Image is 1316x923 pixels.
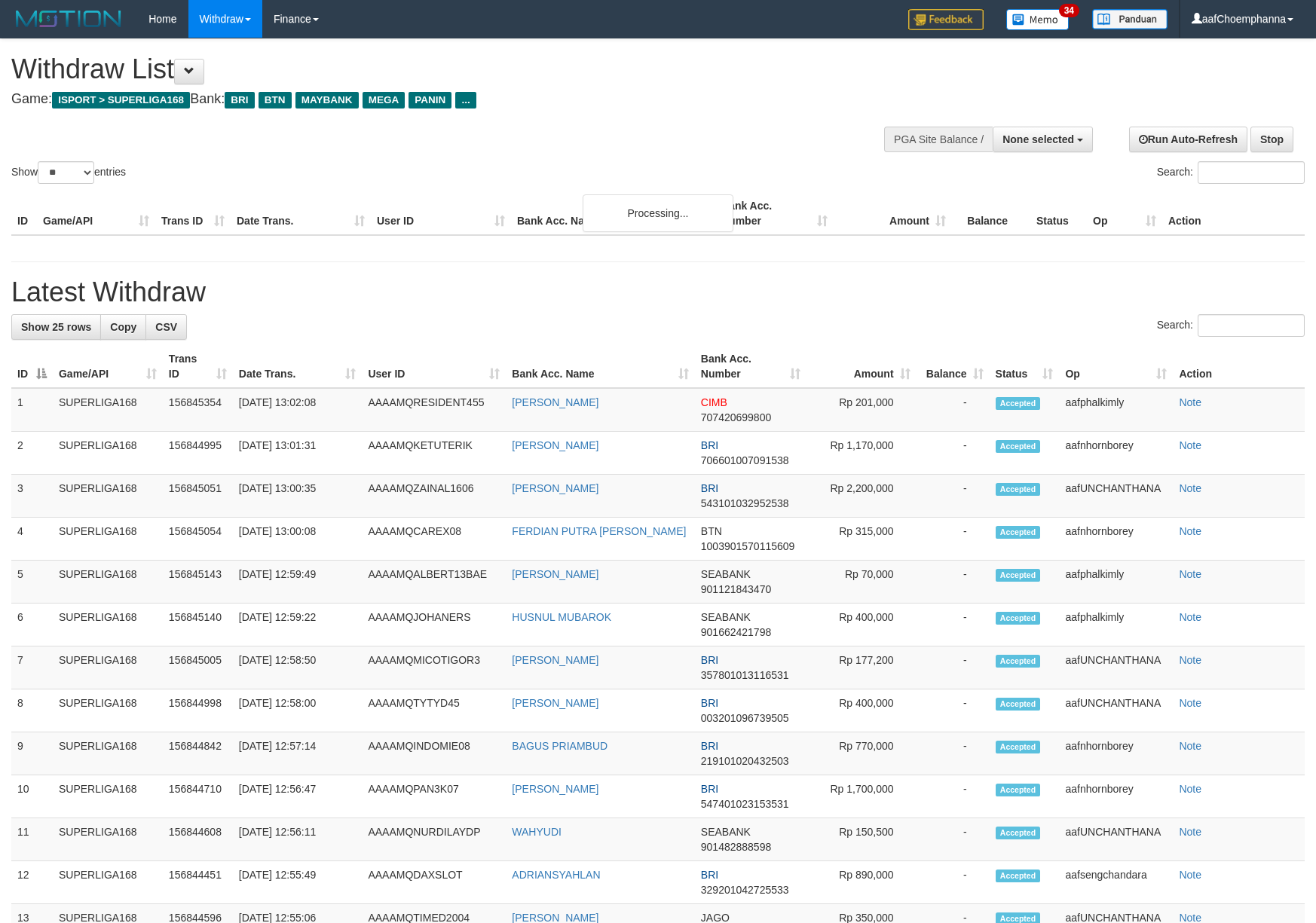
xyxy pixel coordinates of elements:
[1179,654,1201,666] a: Note
[11,475,53,518] td: 3
[231,192,371,235] th: Date Trans.
[1179,869,1201,881] a: Note
[917,432,990,475] td: -
[362,518,506,561] td: AAAAMQCAREX08
[1059,646,1173,689] td: aafUNCHANTHANA
[701,611,751,623] span: SEABANK
[715,192,834,235] th: Bank Acc. Number
[1179,396,1201,408] a: Note
[701,396,727,408] span: CIMB
[11,732,53,775] td: 9
[155,321,177,333] span: CSV
[917,732,990,775] td: -
[806,646,917,689] td: Rp 177,200
[806,561,917,604] td: Rp 70,000
[163,604,233,646] td: 156845140
[996,397,1041,410] span: Accepted
[1179,611,1201,623] a: Note
[917,561,990,604] td: -
[53,561,163,604] td: SUPERLIGA168
[53,475,163,518] td: SUPERLIGA168
[806,818,917,861] td: Rp 150,500
[996,741,1041,753] span: Accepted
[512,654,598,666] a: [PERSON_NAME]
[695,345,806,388] th: Bank Acc. Number: activate to sort column ascending
[996,483,1041,496] span: Accepted
[225,92,254,108] span: BRI
[1179,697,1201,709] a: Note
[917,475,990,518] td: -
[701,654,718,666] span: BRI
[701,712,789,724] span: Copy 003201096739505 to clipboard
[1179,439,1201,451] a: Note
[11,604,53,646] td: 6
[233,388,363,432] td: [DATE] 13:02:08
[701,525,722,537] span: BTN
[163,388,233,432] td: 156845354
[1179,826,1201,838] a: Note
[512,568,598,580] a: [PERSON_NAME]
[53,518,163,561] td: SUPERLIGA168
[1059,775,1173,818] td: aafnhornborey
[701,497,789,509] span: Copy 543101032952538 to clipboard
[996,698,1041,711] span: Accepted
[1059,475,1173,518] td: aafUNCHANTHANA
[506,345,694,388] th: Bank Acc. Name: activate to sort column ascending
[806,604,917,646] td: Rp 400,000
[11,92,862,107] h4: Game: Bank:
[806,518,917,561] td: Rp 315,000
[163,775,233,818] td: 156844710
[362,689,506,732] td: AAAAMQTYTYD45
[259,92,292,108] span: BTN
[233,475,363,518] td: [DATE] 13:00:35
[362,861,506,904] td: AAAAMQDAXSLOT
[512,697,598,709] a: [PERSON_NAME]
[1059,4,1079,17] span: 34
[233,689,363,732] td: [DATE] 12:58:00
[1059,818,1173,861] td: aafUNCHANTHANA
[512,482,598,494] a: [PERSON_NAME]
[701,826,751,838] span: SEABANK
[11,561,53,604] td: 5
[11,388,53,432] td: 1
[806,861,917,904] td: Rp 890,000
[806,689,917,732] td: Rp 400,000
[163,818,233,861] td: 156844608
[362,388,506,432] td: AAAAMQRESIDENT455
[53,388,163,432] td: SUPERLIGA168
[806,432,917,475] td: Rp 1,170,000
[53,604,163,646] td: SUPERLIGA168
[362,646,506,689] td: AAAAMQMICOTIGOR3
[511,192,715,235] th: Bank Acc. Name
[362,775,506,818] td: AAAAMQPAN3K07
[917,604,990,646] td: -
[701,454,789,466] span: Copy 706601007091538 to clipboard
[512,439,598,451] a: [PERSON_NAME]
[11,518,53,561] td: 4
[11,689,53,732] td: 8
[163,646,233,689] td: 156845005
[362,345,506,388] th: User ID: activate to sort column ascending
[1087,192,1162,235] th: Op
[53,775,163,818] td: SUPERLIGA168
[996,569,1041,582] span: Accepted
[1059,432,1173,475] td: aafnhornborey
[701,697,718,709] span: BRI
[163,732,233,775] td: 156844842
[371,192,511,235] th: User ID
[21,321,91,333] span: Show 25 rows
[512,525,686,537] a: FERDIAN PUTRA [PERSON_NAME]
[233,818,363,861] td: [DATE] 12:56:11
[1157,314,1305,337] label: Search:
[233,775,363,818] td: [DATE] 12:56:47
[1179,568,1201,580] a: Note
[1059,732,1173,775] td: aafnhornborey
[163,432,233,475] td: 156844995
[1002,133,1074,145] span: None selected
[996,870,1041,882] span: Accepted
[163,861,233,904] td: 156844451
[884,127,993,152] div: PGA Site Balance /
[233,604,363,646] td: [DATE] 12:59:22
[1173,345,1305,388] th: Action
[512,869,600,881] a: ADRIANSYAHLAN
